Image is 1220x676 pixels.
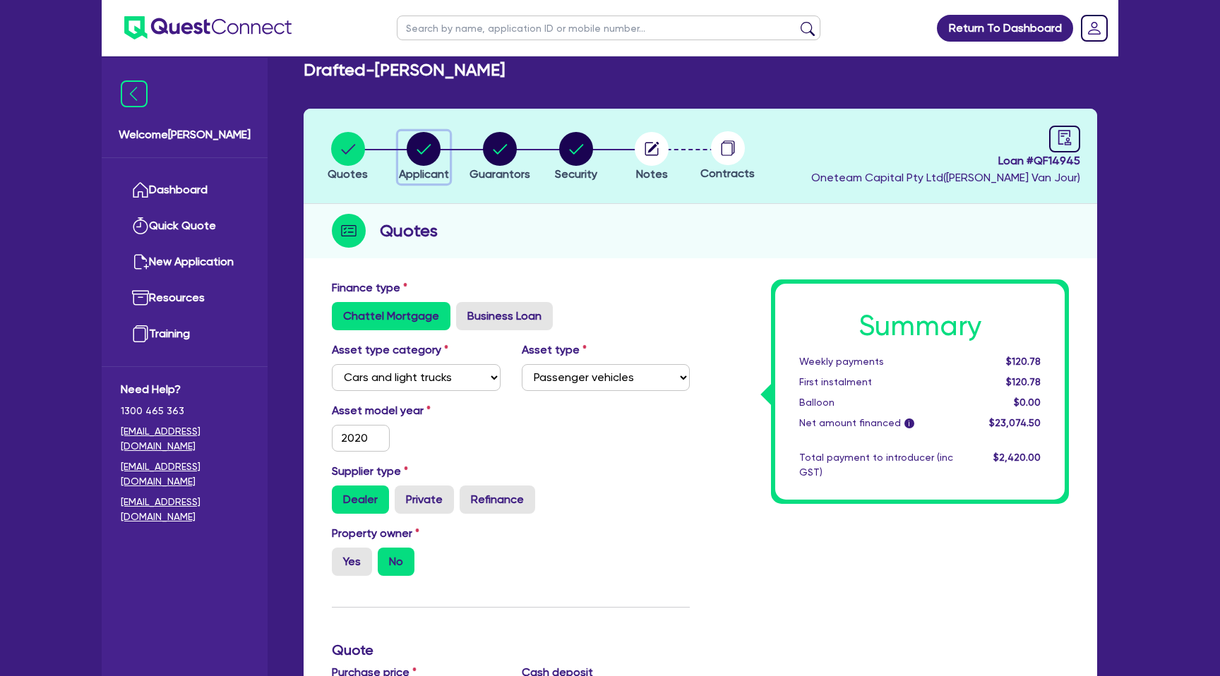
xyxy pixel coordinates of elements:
[1014,397,1041,408] span: $0.00
[121,244,249,280] a: New Application
[121,424,249,454] a: [EMAIL_ADDRESS][DOMAIN_NAME]
[993,452,1041,463] span: $2,420.00
[1006,376,1041,387] span: $120.78
[554,131,598,183] button: Security
[395,485,454,514] label: Private
[789,416,964,430] div: Net amount financed
[470,167,530,181] span: Guarantors
[398,131,450,183] button: Applicant
[328,167,368,181] span: Quotes
[132,289,149,306] img: resources
[1076,10,1113,47] a: Dropdown toggle
[332,302,450,330] label: Chattel Mortgage
[121,280,249,316] a: Resources
[799,309,1041,343] h1: Summary
[789,375,964,390] div: First instalment
[332,279,407,296] label: Finance type
[332,342,448,358] label: Asset type category
[634,131,669,183] button: Notes
[121,404,249,418] span: 1300 465 363
[132,253,149,270] img: new-application
[456,302,553,330] label: Business Loan
[460,485,535,514] label: Refinance
[904,418,914,428] span: i
[332,485,389,514] label: Dealer
[789,450,964,480] div: Total payment to introducer (inc GST)
[121,381,249,398] span: Need Help?
[121,80,148,107] img: icon-menu-close
[332,525,419,542] label: Property owner
[332,641,690,658] h3: Quote
[811,152,1080,169] span: Loan # QF14945
[989,417,1041,428] span: $23,074.50
[121,172,249,208] a: Dashboard
[321,402,511,419] label: Asset model year
[304,60,505,80] h2: Drafted - [PERSON_NAME]
[378,548,414,576] label: No
[700,167,755,180] span: Contracts
[636,167,668,181] span: Notes
[327,131,369,183] button: Quotes
[121,208,249,244] a: Quick Quote
[1057,130,1072,145] span: audit
[332,463,408,480] label: Supplier type
[380,218,438,243] h2: Quotes
[522,342,587,358] label: Asset type
[332,214,366,248] img: step-icon
[397,16,820,40] input: Search by name, application ID or mobile number...
[119,126,251,143] span: Welcome [PERSON_NAME]
[789,354,964,369] div: Weekly payments
[332,548,372,576] label: Yes
[124,16,292,40] img: quest-connect-logo-blue
[399,167,449,181] span: Applicant
[937,15,1073,42] a: Return To Dashboard
[469,131,531,183] button: Guarantors
[121,495,249,524] a: [EMAIL_ADDRESS][DOMAIN_NAME]
[132,325,149,342] img: training
[555,167,597,181] span: Security
[811,171,1080,184] span: Oneteam Capital Pty Ltd ( [PERSON_NAME] Van Jour )
[1006,356,1041,367] span: $120.78
[1049,126,1080,152] a: audit
[789,395,964,410] div: Balloon
[121,459,249,489] a: [EMAIL_ADDRESS][DOMAIN_NAME]
[132,217,149,234] img: quick-quote
[121,316,249,352] a: Training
